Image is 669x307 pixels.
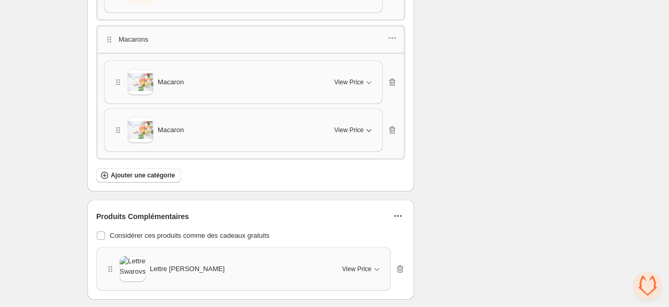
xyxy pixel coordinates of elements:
[334,78,364,86] span: View Price
[328,122,380,138] button: View Price
[158,77,184,87] span: Macaron
[634,272,662,300] div: Ouvrir le chat
[127,121,153,138] img: Macaron
[111,171,175,180] span: Ajouter une catégorie
[150,264,225,274] span: Lettre [PERSON_NAME]
[96,168,181,183] button: Ajouter une catégorie
[96,211,189,222] span: Produits Complémentaires
[336,261,388,277] button: View Price
[127,73,153,91] img: Macaron
[120,256,146,282] img: Lettre Swarovski
[119,34,148,45] p: Macarons
[158,125,184,135] span: Macaron
[334,126,364,134] span: View Price
[110,232,269,239] span: Considérer ces produits comme des cadeaux gratuits
[328,74,380,91] button: View Price
[342,265,371,273] span: View Price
